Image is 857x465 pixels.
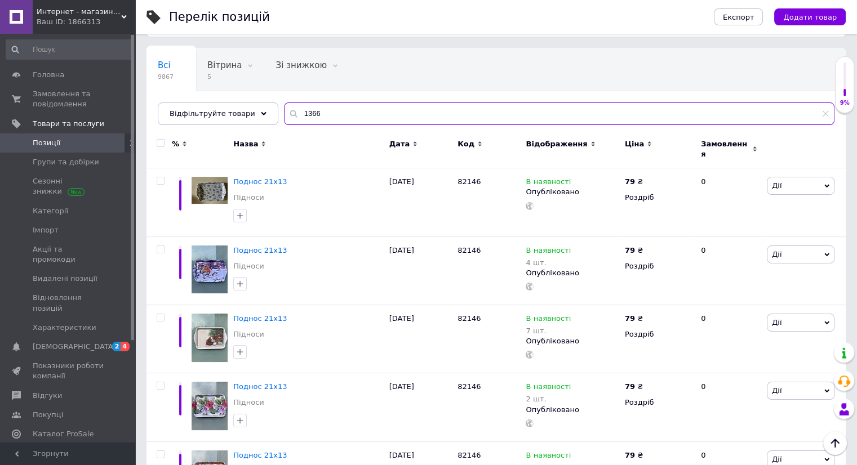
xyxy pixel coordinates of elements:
span: Назва [233,139,258,149]
span: 4 [121,342,130,351]
div: Опубліковано [526,268,619,278]
button: Експорт [714,8,763,25]
div: ₴ [625,314,643,324]
span: 9867 [158,73,174,81]
span: Интернет - магазин Сервировка [37,7,121,17]
button: Наверх [823,431,847,455]
div: Опубліковано [526,405,619,415]
span: 82146 [458,382,481,391]
span: 5 [207,73,242,81]
span: В наявності [526,177,571,189]
span: 82146 [458,177,481,186]
span: Дата [389,139,410,149]
a: Підноси [233,329,264,339]
span: Дії [772,455,781,463]
span: Всі [158,60,171,70]
span: Відгуки [33,391,62,401]
a: Підноси [233,261,264,271]
div: Опубліковано [526,336,619,346]
span: Ціна [625,139,644,149]
span: 2 [112,342,121,351]
div: Опубліковано [526,187,619,197]
span: [DEMOGRAPHIC_DATA] [33,342,116,352]
div: [DATE] [387,373,455,441]
b: 79 [625,246,635,254]
img: Поднос 21х13 [192,245,228,294]
b: 79 [625,451,635,459]
span: Відфільтруйте товари [170,109,255,118]
div: [DATE] [387,168,455,236]
span: Імпорт [33,225,59,235]
div: [DATE] [387,305,455,373]
a: Поднос 21х13 [233,314,287,323]
span: Сезонні знижки [33,176,104,196]
div: Перелік позицій [169,11,270,23]
input: Пошук по назві позиції, артикулу і пошуковим запитам [284,102,834,125]
div: 0 [694,373,764,441]
span: Групи та добірки [33,157,99,167]
div: 9% [836,99,854,107]
span: Вітрина [207,60,242,70]
div: ₴ [625,177,643,187]
img: Поднос 21х13 [192,314,228,362]
span: Позиції [33,138,60,148]
span: Замовлення [701,139,749,159]
span: Дії [772,386,781,395]
span: 82146 [458,451,481,459]
div: 0 [694,236,764,305]
span: Дії [772,250,781,258]
span: В наявності [526,382,571,394]
div: 2 шт. [526,395,571,403]
b: 79 [625,177,635,186]
span: Категорії [33,206,68,216]
span: 82146 [458,314,481,323]
span: В наявності [526,314,571,326]
a: Поднос 21х13 [233,382,287,391]
div: 4 шт. [526,258,571,267]
span: % [172,139,179,149]
span: В наявності [526,246,571,258]
div: Роздріб [625,397,691,408]
span: Код [458,139,474,149]
span: 82146 [458,246,481,254]
span: Характеристики [33,323,96,333]
input: Пошук [6,39,133,60]
span: Експорт [723,13,754,21]
span: В наявності [526,451,571,463]
span: Додати товар [783,13,837,21]
span: Відновлення позицій [33,293,104,313]
div: 7 шт. [526,327,571,335]
a: Підноси [233,193,264,203]
span: Товари та послуги [33,119,104,129]
span: Замовлення та повідомлення [33,89,104,109]
img: Поднос 21х13 [192,382,228,430]
button: Додати товар [774,8,846,25]
a: Підноси [233,397,264,408]
span: Опубліковані [158,103,216,113]
div: 0 [694,305,764,373]
span: Дії [772,181,781,190]
a: Поднос 21х13 [233,451,287,459]
span: Видалені позиції [33,274,97,284]
span: Головна [33,70,64,80]
b: 79 [625,314,635,323]
span: Відображення [526,139,587,149]
div: Роздріб [625,193,691,203]
span: Зі знижкою [276,60,326,70]
span: Каталог ProSale [33,429,94,439]
span: Покупці [33,410,63,420]
div: [DATE] [387,236,455,305]
div: 0 [694,168,764,236]
a: Поднос 21х13 [233,177,287,186]
div: ₴ [625,245,643,256]
img: Поднос 21х13 [192,177,228,204]
div: Роздріб [625,329,691,339]
span: Дії [772,318,781,327]
div: ₴ [625,450,643,460]
a: Поднос 21х13 [233,246,287,254]
div: ₴ [625,382,643,392]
